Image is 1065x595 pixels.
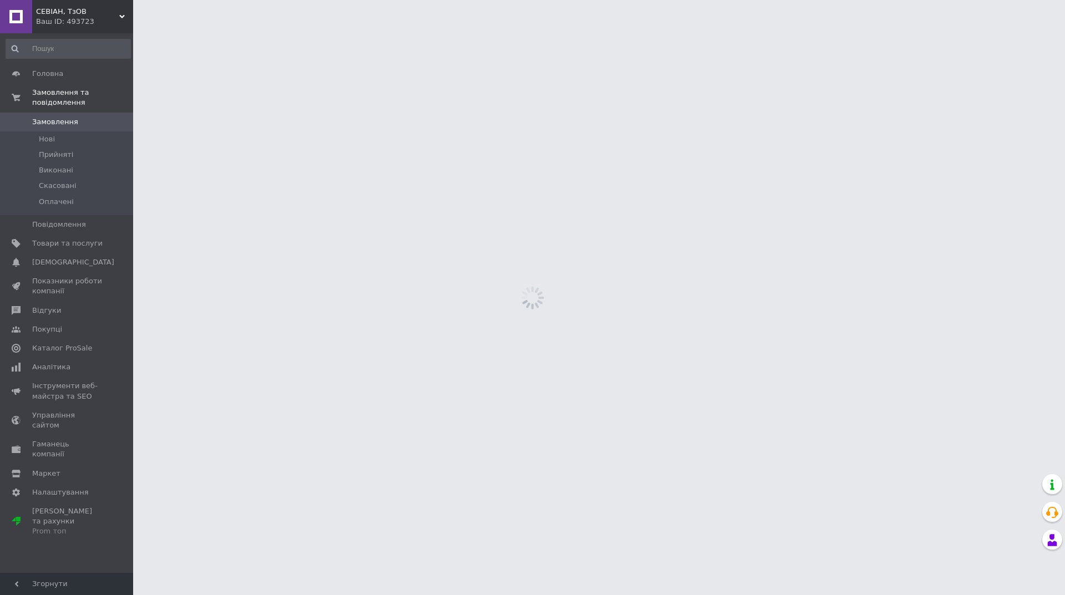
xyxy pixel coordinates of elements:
span: Товари та послуги [32,238,103,248]
span: Гаманець компанії [32,439,103,459]
span: Аналітика [32,362,70,372]
span: Скасовані [39,181,77,191]
span: Замовлення та повідомлення [32,88,133,108]
span: Відгуки [32,306,61,316]
span: Налаштування [32,487,89,497]
span: Прийняті [39,150,73,160]
span: Оплачені [39,197,74,207]
span: Управління сайтом [32,410,103,430]
span: Замовлення [32,117,78,127]
div: Prom топ [32,526,103,536]
span: Повідомлення [32,220,86,230]
div: Ваш ID: 493723 [36,17,133,27]
span: Головна [32,69,63,79]
span: Інструменти веб-майстра та SEO [32,381,103,401]
span: Показники роботи компанії [32,276,103,296]
span: Маркет [32,469,60,479]
span: Нові [39,134,55,144]
span: Покупці [32,324,62,334]
input: Пошук [6,39,131,59]
span: СЕВІАН, ТзОВ [36,7,119,17]
span: [PERSON_NAME] та рахунки [32,506,103,537]
span: [DEMOGRAPHIC_DATA] [32,257,114,267]
span: Виконані [39,165,73,175]
span: Каталог ProSale [32,343,92,353]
